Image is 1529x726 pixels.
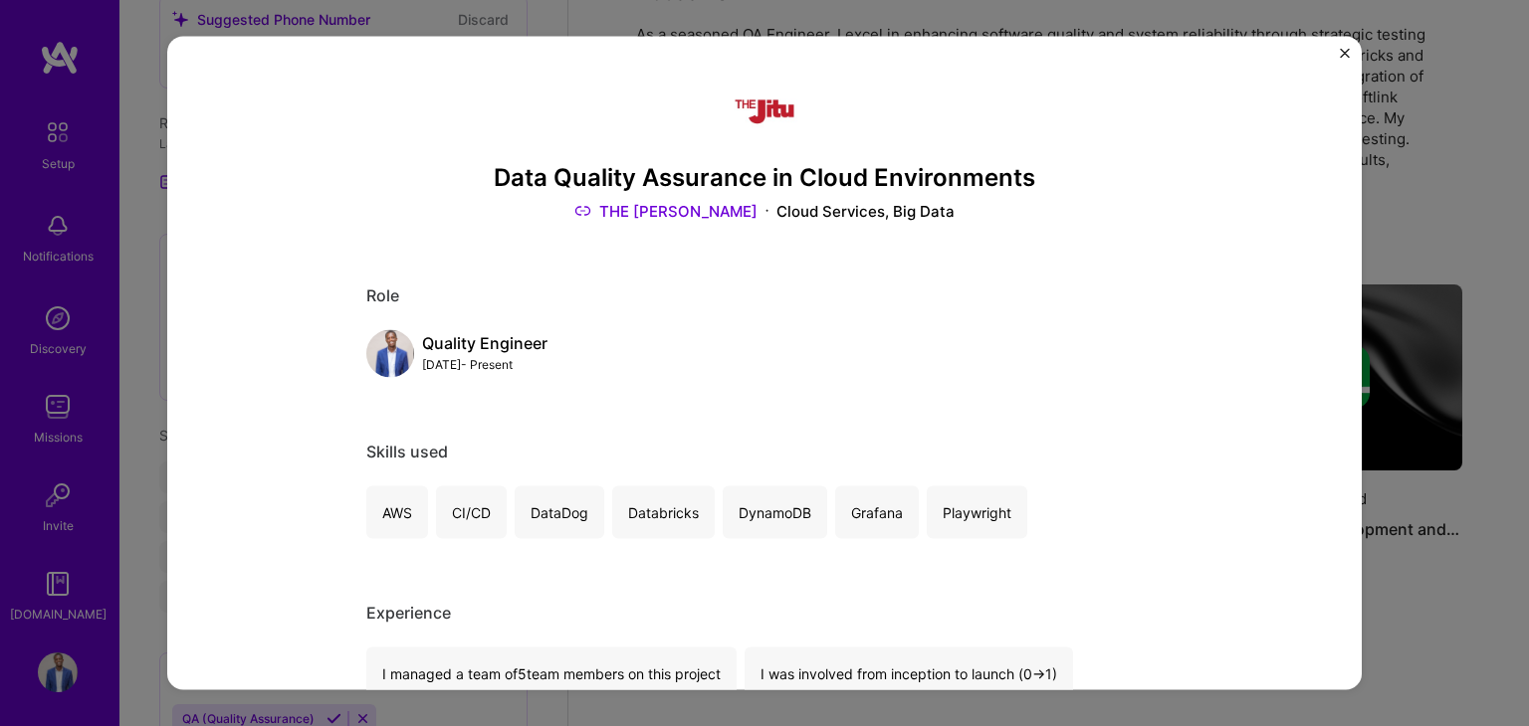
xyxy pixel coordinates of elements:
[366,441,1163,461] div: Skills used
[422,353,547,374] div: [DATE] - Present
[366,485,428,538] div: AWS
[366,602,1163,623] div: Experience
[612,485,715,538] div: Databricks
[776,200,955,221] div: Cloud Services, Big Data
[422,332,547,353] div: Quality Engineer
[436,485,507,538] div: CI/CD
[1340,49,1350,70] button: Close
[515,485,604,538] div: DataDog
[745,646,1073,699] div: I was involved from inception to launch (0 -> 1)
[729,77,800,148] img: Company logo
[366,646,737,699] div: I managed a team of 5 team members on this project
[835,485,919,538] div: Grafana
[765,200,768,221] img: Dot
[723,485,827,538] div: DynamoDB
[574,200,758,221] a: THE [PERSON_NAME]
[366,284,1163,305] div: Role
[574,200,591,221] img: Link
[366,164,1163,193] h3: Data Quality Assurance in Cloud Environments
[927,485,1027,538] div: Playwright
